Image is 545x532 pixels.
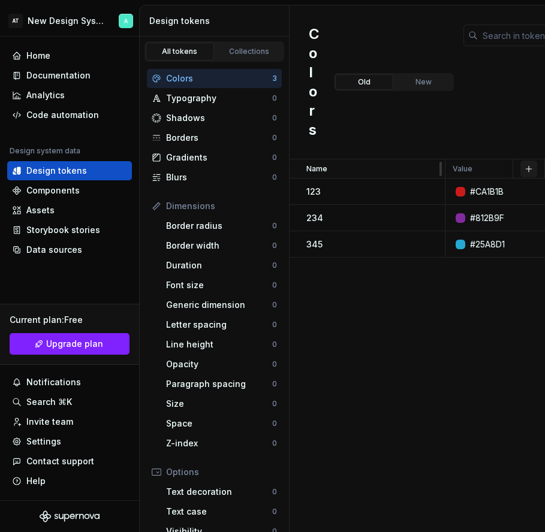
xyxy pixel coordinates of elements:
a: Typography0 [147,89,282,108]
a: Font size0 [161,276,282,295]
button: Help [7,471,132,491]
a: Text case0 [161,502,282,521]
div: Assets [26,204,55,216]
p: 123 [306,186,321,198]
div: Letter spacing [166,319,272,331]
span: Upgrade plan [46,338,103,350]
a: Opacity0 [161,355,282,374]
div: Home [26,50,50,62]
div: Components [26,185,80,197]
a: Assets [7,201,132,220]
div: Current plan : Free [10,314,130,326]
div: Border radius [166,220,272,232]
a: Paragraph spacing0 [161,374,282,394]
div: AT [8,14,23,28]
div: 0 [272,261,277,270]
a: Generic dimension0 [161,295,282,315]
div: 0 [272,241,277,250]
div: Invite team [26,416,73,428]
a: Design tokens [7,161,132,180]
div: Settings [26,436,61,448]
div: Text decoration [166,486,272,498]
a: Line height0 [161,335,282,354]
h2: Colors [309,25,320,140]
p: Value [453,164,472,174]
div: Options [166,466,277,478]
div: Blurs [166,171,272,183]
a: Space0 [161,414,282,433]
div: Line height [166,338,272,350]
p: 345 [306,238,323,250]
div: 0 [272,93,277,103]
div: Duration [166,259,272,271]
a: Storybook stories [7,220,132,240]
div: 0 [272,419,277,428]
div: #812B9F [470,212,504,224]
div: Design tokens [26,165,87,177]
a: Shadows0 [147,108,282,128]
a: Components [7,181,132,200]
div: Colors [166,72,272,84]
div: Collections [219,47,279,56]
div: Code automation [26,109,99,121]
img: Artem [119,14,133,28]
a: Analytics [7,86,132,105]
div: Borders [166,132,272,144]
div: Notifications [26,376,81,388]
div: Storybook stories [26,224,100,236]
button: Notifications [7,373,132,392]
a: Z-index0 [161,434,282,453]
a: Upgrade plan [10,333,130,355]
div: 0 [272,320,277,330]
button: Contact support [7,452,132,471]
div: Help [26,475,46,487]
p: Name [306,164,327,174]
div: Analytics [26,89,65,101]
div: Opacity [166,358,272,370]
a: Invite team [7,412,132,431]
a: Data sources [7,240,132,259]
p: 234 [306,212,323,224]
button: ATNew Design SystemArtem [2,8,137,34]
div: Generic dimension [166,299,272,311]
div: 0 [272,173,277,182]
div: Contact support [26,455,94,467]
div: 0 [272,439,277,448]
div: Font size [166,279,272,291]
div: All tokens [150,47,210,56]
div: #CA1B1B [470,186,504,198]
div: 0 [272,340,277,349]
div: Dimensions [166,200,277,212]
div: 3 [272,74,277,83]
a: Border radius0 [161,216,282,235]
a: Settings [7,432,132,451]
a: Colors3 [147,69,282,88]
div: 0 [272,379,277,389]
div: Design tokens [149,15,284,27]
a: Size0 [161,394,282,413]
a: Borders0 [147,128,282,147]
a: Gradients0 [147,148,282,167]
div: 0 [272,359,277,369]
div: 0 [272,300,277,310]
div: Design system data [10,146,80,156]
div: Documentation [26,69,91,81]
svg: Supernova Logo [40,510,100,522]
div: 0 [272,221,277,231]
button: Old [335,74,393,90]
div: Data sources [26,244,82,256]
div: Typography [166,92,272,104]
div: Text case [166,506,272,518]
div: 0 [272,153,277,162]
div: Space [166,418,272,430]
div: #25A8D1 [470,238,505,250]
div: 0 [272,487,277,497]
div: 0 [272,133,277,143]
div: Size [166,398,272,410]
div: 0 [272,399,277,409]
a: Documentation [7,66,132,85]
a: Home [7,46,132,65]
div: 0 [272,280,277,290]
div: Search ⌘K [26,396,72,408]
div: Paragraph spacing [166,378,272,390]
